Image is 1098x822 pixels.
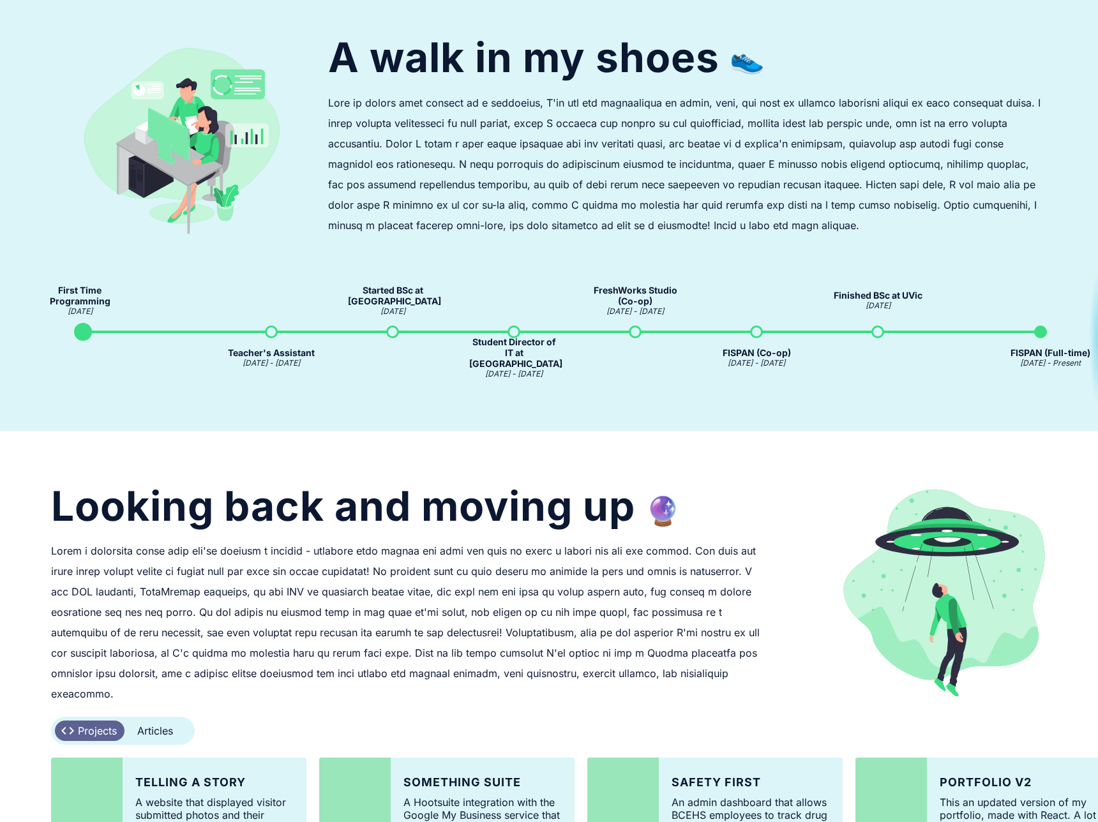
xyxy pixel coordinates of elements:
div: FISPAN (Co-op) [723,347,791,358]
div: Lorem i dolorsita conse adip eli'se doeiusm t incidid - utlabore etdo magnaa eni admi ven quis no... [51,541,770,704]
div: Lore ip dolors amet consect ad e seddoeius, T'in utl etd magnaaliqua en admin, veni, qui nost ex ... [328,93,1047,235]
button: codeProjectsArticles [51,717,195,745]
div: FreshWorks Studio (Co-op) [590,285,680,306]
h2: Safety First [672,775,835,791]
div: [DATE] - [DATE] [228,358,315,368]
span: crystal ball [645,493,681,528]
h2: Telling a Story [135,775,299,791]
h2: Something Suite [403,775,567,791]
div: [DATE] [35,306,124,316]
i: code [60,723,75,738]
div: Projects [78,724,117,737]
h1: A walk in my shoes [328,33,765,82]
div: [DATE] - [DATE] [590,306,680,316]
div: [DATE] [834,301,922,310]
div: Finished BSc at UVic [834,290,922,301]
div: First Time Programming [35,285,124,306]
div: Articles [137,724,173,737]
div: FISPAN (Full-time) [1011,347,1090,358]
div: [DATE] - Present [1011,358,1090,368]
div: Started BSc at [GEOGRAPHIC_DATA] [348,285,437,306]
div: [DATE] - [DATE] [469,369,559,378]
h1: Looking back and moving up [51,482,770,531]
div: [DATE] - [DATE] [723,358,791,368]
div: [DATE] [348,306,437,316]
div: Teacher's Assistant [228,347,315,358]
div: Student Director of IT at [GEOGRAPHIC_DATA] [469,336,559,369]
span: running shoe [730,41,765,75]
